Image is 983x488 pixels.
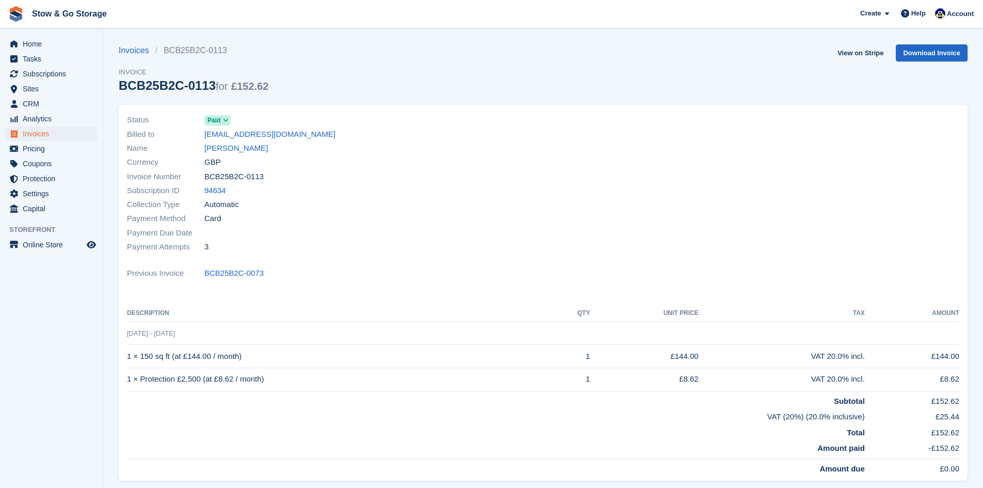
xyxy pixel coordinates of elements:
a: menu [5,238,98,252]
span: Name [127,143,204,154]
td: £152.62 [865,423,959,439]
span: Invoices [23,127,85,141]
strong: Amount paid [817,444,865,452]
th: Tax [699,305,865,322]
div: VAT 20.0% incl. [699,373,865,385]
span: for [216,81,228,92]
span: Subscription ID [127,185,204,197]
span: Home [23,37,85,51]
span: Billed to [127,129,204,140]
a: Paid [204,114,231,126]
span: Storefront [9,225,103,235]
a: menu [5,186,98,201]
a: menu [5,67,98,81]
a: menu [5,97,98,111]
td: £152.62 [865,391,959,407]
a: menu [5,82,98,96]
th: QTY [551,305,590,322]
span: Subscriptions [23,67,85,81]
a: menu [5,141,98,156]
span: Paid [207,116,220,125]
span: Account [947,9,974,19]
span: Capital [23,201,85,216]
td: -£152.62 [865,438,959,459]
div: BCB25B2C-0113 [119,78,268,92]
span: Status [127,114,204,126]
span: CRM [23,97,85,111]
th: Unit Price [590,305,698,322]
span: Tasks [23,52,85,66]
span: Collection Type [127,199,204,211]
strong: Total [847,428,865,437]
span: [DATE] - [DATE] [127,329,175,337]
span: Analytics [23,112,85,126]
td: 1 × Protection £2,500 (at £8.62 / month) [127,368,551,391]
a: 94634 [204,185,226,197]
td: £144.00 [865,345,959,368]
td: VAT (20%) (20.0% inclusive) [127,407,865,423]
span: Help [911,8,926,19]
a: menu [5,171,98,186]
img: Rob Good-Stephenson [935,8,945,19]
span: Coupons [23,156,85,171]
td: £144.00 [590,345,698,368]
td: £0.00 [865,459,959,475]
span: Automatic [204,199,239,211]
td: 1 [551,345,590,368]
a: menu [5,112,98,126]
a: Invoices [119,44,155,57]
div: VAT 20.0% incl. [699,351,865,363]
th: Amount [865,305,959,322]
span: Previous Invoice [127,267,204,279]
span: Card [204,213,221,225]
td: 1 × 150 sq ft (at £144.00 / month) [127,345,551,368]
th: Description [127,305,551,322]
nav: breadcrumbs [119,44,268,57]
a: View on Stripe [833,44,888,61]
span: Payment Due Date [127,227,204,239]
span: Payment Method [127,213,204,225]
td: £8.62 [590,368,698,391]
span: Sites [23,82,85,96]
span: GBP [204,156,221,168]
a: Preview store [85,239,98,251]
a: [EMAIL_ADDRESS][DOMAIN_NAME] [204,129,335,140]
a: menu [5,37,98,51]
a: Stow & Go Storage [28,5,111,22]
a: menu [5,156,98,171]
img: stora-icon-8386f47178a22dfd0bd8f6a31ec36ba5ce8667c1dd55bd0f319d3a0aa187defe.svg [8,6,24,22]
td: 1 [551,368,590,391]
span: BCB25B2C-0113 [204,171,264,183]
span: Payment Attempts [127,241,204,253]
span: Pricing [23,141,85,156]
span: Invoice [119,67,268,77]
span: 3 [204,241,208,253]
span: Currency [127,156,204,168]
a: [PERSON_NAME] [204,143,268,154]
td: £8.62 [865,368,959,391]
a: BCB25B2C-0073 [204,267,264,279]
span: £152.62 [231,81,268,92]
span: Protection [23,171,85,186]
span: Online Store [23,238,85,252]
td: £25.44 [865,407,959,423]
span: Create [860,8,881,19]
a: Download Invoice [896,44,968,61]
a: menu [5,201,98,216]
a: menu [5,127,98,141]
a: menu [5,52,98,66]
strong: Subtotal [834,397,865,405]
span: Settings [23,186,85,201]
span: Invoice Number [127,171,204,183]
strong: Amount due [819,464,865,473]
